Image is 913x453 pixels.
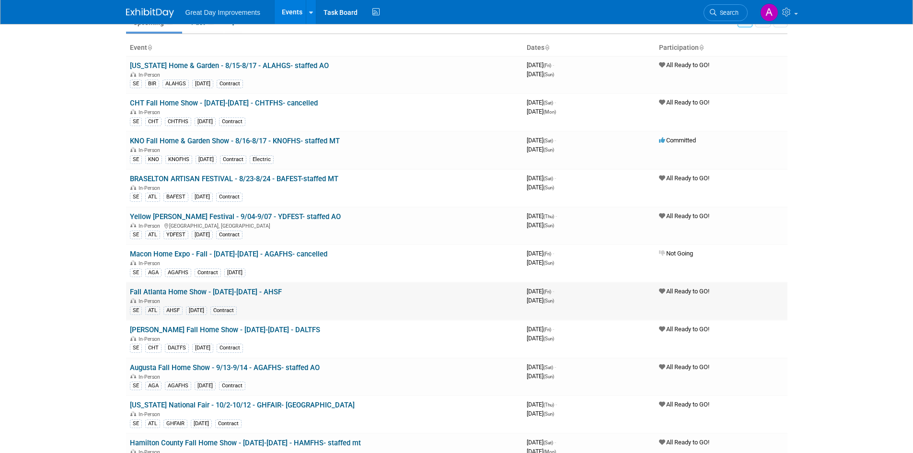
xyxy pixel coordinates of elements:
div: Contract [219,117,245,126]
div: ATL [145,306,160,315]
span: (Fri) [543,327,551,332]
div: ATL [145,193,160,201]
div: SE [130,306,142,315]
span: - [553,61,554,69]
div: [DATE] [192,231,213,239]
img: In-Person Event [130,223,136,228]
span: In-Person [139,72,163,78]
div: [DATE] [224,268,245,277]
th: Event [126,40,523,56]
span: (Thu) [543,402,554,407]
span: All Ready to GO! [659,99,709,106]
a: Sort by Participation Type [699,44,704,51]
span: - [555,401,557,408]
div: Contract [217,80,243,88]
div: CHTFHS [165,117,191,126]
div: AGAFHS [165,268,191,277]
div: Contract [195,268,221,277]
div: Contract [216,193,243,201]
div: [DATE] [192,344,213,352]
span: [DATE] [527,174,556,182]
div: ATL [145,419,160,428]
div: SE [130,155,142,164]
span: (Thu) [543,214,554,219]
th: Participation [655,40,787,56]
div: [DATE] [191,419,212,428]
div: Contract [217,344,243,352]
span: - [555,439,556,446]
span: (Fri) [543,251,551,256]
span: All Ready to GO! [659,212,709,220]
span: [DATE] [527,372,554,380]
span: - [553,250,554,257]
span: - [553,288,554,295]
a: Sort by Event Name [147,44,152,51]
div: [DATE] [192,80,213,88]
span: In-Person [139,260,163,267]
span: (Sat) [543,138,553,143]
div: Contract [219,382,245,390]
img: In-Person Event [130,109,136,114]
img: In-Person Event [130,185,136,190]
div: AHSF [163,306,183,315]
span: [DATE] [527,297,554,304]
span: All Ready to GO! [659,363,709,371]
span: [DATE] [527,335,554,342]
span: [DATE] [527,99,556,106]
div: SE [130,80,142,88]
span: In-Person [139,336,163,342]
div: SE [130,231,142,239]
span: In-Person [139,109,163,116]
div: Electric [250,155,274,164]
div: [DATE] [192,193,213,201]
div: SE [130,419,142,428]
img: In-Person Event [130,336,136,341]
span: [DATE] [527,184,554,191]
div: KNOFHS [165,155,192,164]
div: BAFEST [163,193,188,201]
div: BIR [145,80,159,88]
div: [DATE] [195,382,216,390]
div: Contract [210,306,237,315]
span: All Ready to GO! [659,401,709,408]
img: In-Person Event [130,260,136,265]
a: [PERSON_NAME] Fall Home Show - [DATE]-[DATE] - DALTFS [130,325,320,334]
span: - [555,99,556,106]
div: [GEOGRAPHIC_DATA], [GEOGRAPHIC_DATA] [130,221,519,229]
div: SE [130,344,142,352]
img: In-Person Event [130,147,136,152]
span: [DATE] [527,221,554,229]
span: (Sun) [543,147,554,152]
div: SE [130,193,142,201]
a: Augusta Fall Home Show - 9/13-9/14 - AGAFHS- staffed AO [130,363,320,372]
span: (Fri) [543,63,551,68]
span: In-Person [139,147,163,153]
span: [DATE] [527,108,556,115]
span: (Sat) [543,100,553,105]
span: (Sun) [543,72,554,77]
span: (Sun) [543,185,554,190]
span: (Sat) [543,365,553,370]
span: In-Person [139,223,163,229]
div: YDFEST [163,231,188,239]
a: KNO Fall Home & Garden Show - 8/16-8/17 - KNOFHS- staffed MT [130,137,340,145]
span: [DATE] [527,410,554,417]
span: (Sat) [543,440,553,445]
span: [DATE] [527,259,554,266]
span: [DATE] [527,250,554,257]
span: [DATE] [527,325,554,333]
span: - [555,363,556,371]
div: [DATE] [196,155,217,164]
img: In-Person Event [130,298,136,303]
span: [DATE] [527,70,554,78]
div: Contract [216,231,243,239]
span: In-Person [139,185,163,191]
a: Macon Home Expo - Fall - [DATE]-[DATE] - AGAFHS- cancelled [130,250,327,258]
a: Search [704,4,748,21]
span: [DATE] [527,439,556,446]
span: - [555,174,556,182]
div: AGA [145,382,162,390]
span: Search [717,9,739,16]
div: Contract [215,419,242,428]
span: All Ready to GO! [659,174,709,182]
